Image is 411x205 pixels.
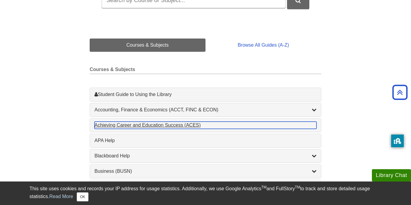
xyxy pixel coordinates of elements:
[205,39,321,52] a: Browse All Guides (A-Z)
[94,91,317,98] a: Student Guide to Using the Library
[391,135,404,147] button: privacy banner
[77,192,88,201] button: Close
[390,88,409,96] a: Back to Top
[29,185,382,201] div: This site uses cookies and records your IP address for usage statistics. Additionally, we use Goo...
[372,169,411,182] button: Library Chat
[49,194,73,199] a: Read More
[90,67,321,74] h2: Courses & Subjects
[94,137,317,144] a: APA Help
[94,168,317,175] a: Business (BUSN)
[90,39,205,52] a: Courses & Subjects
[261,185,266,189] sup: TM
[94,106,317,113] a: Accounting, Finance & Economics (ACCT, FINC & ECON)
[295,185,300,189] sup: TM
[94,152,317,160] a: Blackboard Help
[94,122,317,129] a: Achieving Career and Education Success (ACES)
